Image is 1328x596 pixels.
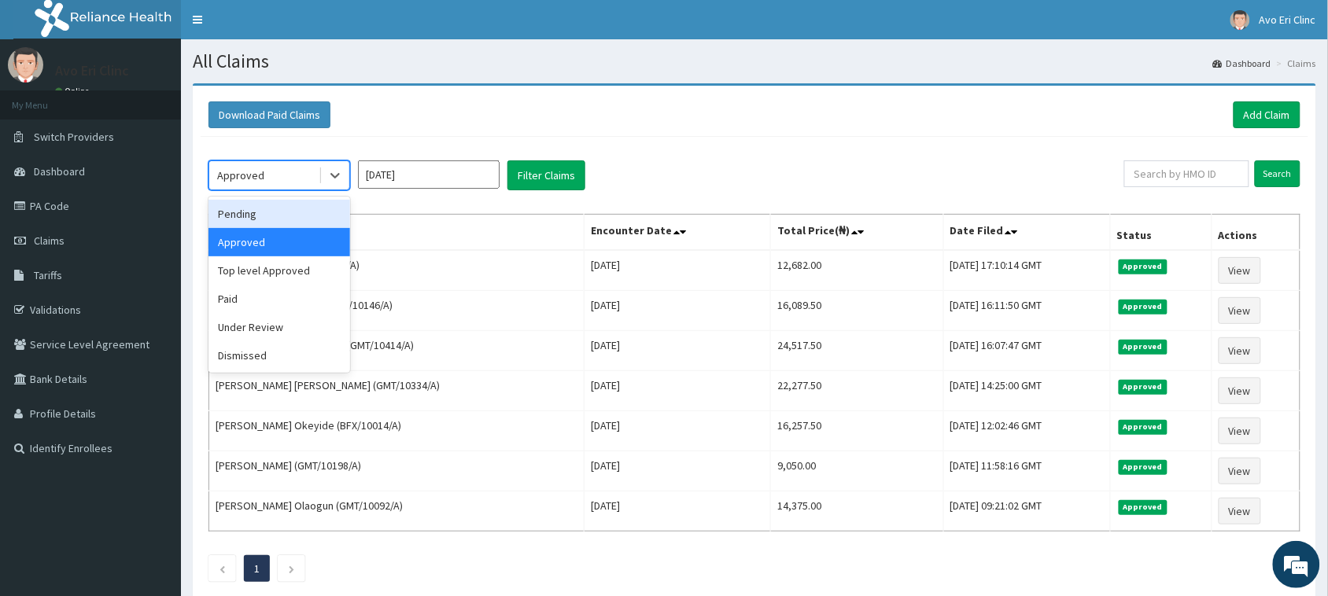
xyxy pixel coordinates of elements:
span: Approved [1119,380,1168,394]
div: Pending [208,200,350,228]
td: [PERSON_NAME] Okeyide (BFX/10014/A) [209,411,585,451]
th: Name [209,215,585,251]
td: [DATE] [585,411,771,451]
a: Add Claim [1234,101,1300,128]
td: [DATE] 09:21:02 GMT [944,491,1111,532]
td: [DATE] [585,331,771,371]
div: Paid [208,285,350,313]
a: Next page [288,561,295,576]
a: Online [55,86,93,97]
td: [DATE] 17:10:14 GMT [944,250,1111,291]
th: Date Filed [944,215,1111,251]
span: Claims [34,234,65,248]
th: Total Price(₦) [771,215,944,251]
a: Dashboard [1213,57,1271,70]
td: 22,277.50 [771,371,944,411]
td: [DATE] [585,250,771,291]
td: [DATE] [585,371,771,411]
button: Filter Claims [507,160,585,190]
td: [DATE] 16:07:47 GMT [944,331,1111,371]
th: Status [1110,215,1212,251]
td: 16,257.50 [771,411,944,451]
a: View [1219,498,1261,524]
div: Chat with us now [82,88,264,109]
p: Avo Eri Clinc [55,64,129,78]
a: Page 1 is your current page [254,561,260,576]
td: 16,089.50 [771,291,944,331]
span: Tariffs [34,268,62,282]
img: User Image [8,47,43,83]
a: View [1219,458,1261,484]
td: [PERSON_NAME] (BAP/10005/A) [209,250,585,291]
td: 12,682.00 [771,250,944,291]
div: Approved [217,167,264,183]
td: [DATE] 14:25:00 GMT [944,371,1111,411]
span: Approved [1119,259,1168,274]
td: [DATE] [585,491,771,532]
a: View [1219,418,1261,444]
span: Approved [1119,500,1168,514]
button: Download Paid Claims [208,101,330,128]
td: 14,375.00 [771,491,944,532]
div: Approved [208,228,350,256]
a: Previous page [219,561,226,576]
th: Encounter Date [585,215,771,251]
td: 24,517.50 [771,331,944,371]
a: View [1219,257,1261,284]
div: Top level Approved [208,256,350,285]
td: [DATE] [PERSON_NAME] (GMT/10146/A) [209,291,585,331]
span: Approved [1119,420,1168,434]
td: [DATE] [585,291,771,331]
td: [PERSON_NAME] Olaogun (GMT/10092/A) [209,491,585,532]
div: Dismissed [208,341,350,370]
li: Claims [1273,57,1316,70]
td: [PERSON_NAME] [PERSON_NAME] (GMT/10334/A) [209,371,585,411]
td: Ogbunna Okpoko KINGSLEY (GMT/10414/A) [209,331,585,371]
td: [DATE] [585,451,771,491]
img: d_794563401_company_1708531726252_794563401 [29,79,64,118]
img: User Image [1230,10,1250,30]
td: [DATE] 16:11:50 GMT [944,291,1111,331]
span: Approved [1119,340,1168,354]
span: Dashboard [34,164,85,178]
th: Actions [1212,215,1300,251]
div: Under Review [208,313,350,341]
input: Select Month and Year [358,160,500,189]
td: [DATE] 12:02:46 GMT [944,411,1111,451]
input: Search by HMO ID [1124,160,1249,187]
span: Approved [1119,300,1168,314]
span: Approved [1119,460,1168,474]
span: Avo Eri Clinc [1260,13,1316,27]
a: View [1219,377,1261,404]
div: Minimize live chat window [258,8,296,46]
td: 9,050.00 [771,451,944,491]
span: Switch Providers [34,130,114,144]
span: We're online! [91,198,217,357]
td: [PERSON_NAME] (GMT/10198/A) [209,451,585,491]
h1: All Claims [193,51,1316,72]
a: View [1219,297,1261,324]
a: View [1219,337,1261,364]
textarea: Type your message and hit 'Enter' [8,429,300,484]
input: Search [1255,160,1300,187]
td: [DATE] 11:58:16 GMT [944,451,1111,491]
